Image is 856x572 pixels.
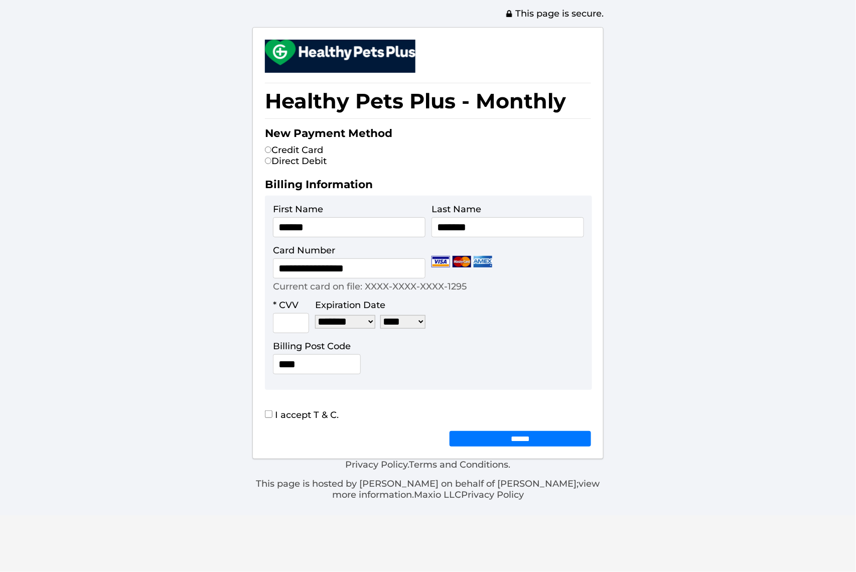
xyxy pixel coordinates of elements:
label: Card Number [273,245,335,256]
label: Credit Card [265,145,323,156]
img: Amex [474,256,492,267]
div: . . [252,459,604,500]
span: This page is secure. [505,8,604,19]
h2: New Payment Method [265,126,591,145]
input: Credit Card [265,147,271,153]
img: small.png [265,40,415,65]
img: Visa [432,256,450,267]
p: Current card on file: XXXX-XXXX-XXXX-1295 [273,281,467,292]
label: First Name [273,204,323,215]
h1: Healthy Pets Plus - Monthly [265,83,591,119]
a: view more information. [332,478,600,500]
label: Billing Post Code [273,341,351,352]
input: Direct Debit [265,158,271,164]
p: This page is hosted by [PERSON_NAME] on behalf of [PERSON_NAME]; Maxio LLC [252,478,604,500]
label: Last Name [432,204,481,215]
a: Privacy Policy [461,489,524,500]
label: I accept T & C. [265,409,339,420]
a: Terms and Conditions [409,459,509,470]
a: Privacy Policy [346,459,408,470]
label: Direct Debit [265,156,327,167]
h2: Billing Information [265,178,591,196]
label: Expiration Date [315,300,385,311]
img: Mastercard [453,256,471,267]
input: I accept T & C. [265,410,272,418]
label: * CVV [273,300,299,311]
